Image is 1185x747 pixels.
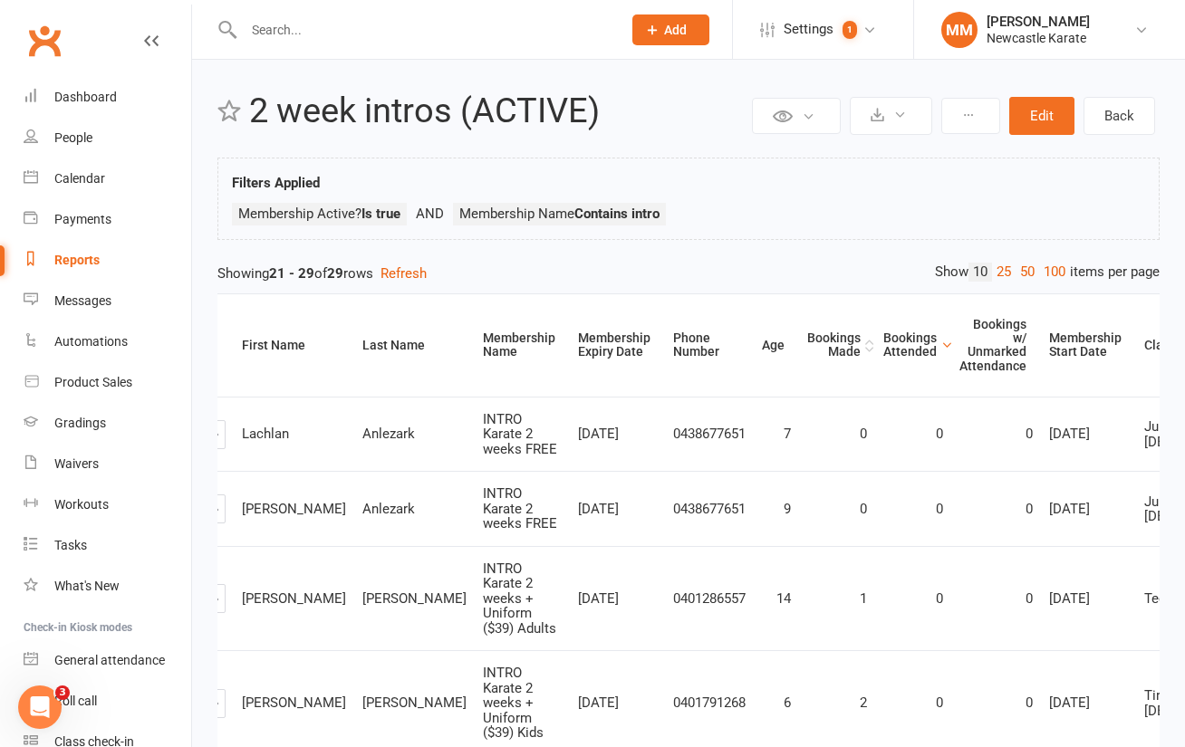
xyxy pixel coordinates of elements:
a: 10 [968,263,992,282]
div: Payments [54,212,111,226]
a: Gradings [24,403,191,444]
div: Messages [54,293,111,308]
div: Membership Start Date [1049,331,1122,359]
span: 6 [784,694,791,711]
span: [DATE] [1049,426,1090,442]
button: Refresh [381,263,427,284]
a: Roll call [24,681,191,722]
div: Membership Name [483,331,555,359]
span: 0 [936,501,943,517]
a: Product Sales [24,362,191,403]
div: Showing of rows [217,263,1160,284]
div: Automations [54,334,128,349]
span: Settings [784,9,833,50]
span: 0401286557 [673,590,746,607]
span: [DATE] [1049,590,1090,607]
div: People [54,130,92,145]
span: Lachlan [242,426,289,442]
span: [PERSON_NAME] [242,590,346,607]
span: [DATE] [578,426,619,442]
strong: 21 - 29 [269,265,314,282]
div: Newcastle Karate [987,30,1090,46]
span: INTRO Karate 2 weeks + Uniform ($39) Adults [483,560,556,637]
div: Waivers [54,456,99,471]
div: Product Sales [54,375,132,389]
a: Back [1084,97,1155,135]
a: People [24,118,191,158]
span: 0 [1026,501,1033,517]
span: 1 [843,21,857,39]
strong: 29 [327,265,343,282]
span: Membership Active? [238,206,400,222]
span: 3 [55,685,70,700]
a: Messages [24,281,191,321]
span: 1 [860,590,867,607]
div: Roll call [54,694,97,708]
div: Phone Number [673,331,739,359]
a: Dashboard [24,77,191,118]
a: Automations [24,321,191,362]
div: Gradings [54,416,106,430]
div: Calendar [54,171,105,186]
iframe: Intercom live chat [18,685,62,729]
div: General attendance [54,653,165,667]
span: 0 [860,426,867,442]
strong: Contains intro [574,206,660,222]
span: 0 [1026,426,1033,442]
strong: Is true [361,206,400,222]
div: Reports [54,253,100,267]
div: Workouts [54,497,109,512]
button: Add [632,14,709,45]
a: 50 [1016,263,1039,282]
span: [DATE] [578,694,619,711]
a: General attendance kiosk mode [24,640,191,681]
span: Membership Name [459,206,660,222]
a: What's New [24,566,191,607]
span: [DATE] [578,501,619,517]
a: Waivers [24,444,191,484]
span: INTRO Karate 2 weeks FREE [483,485,557,532]
div: Bookings Made [807,331,861,359]
span: [DATE] [1049,694,1090,711]
span: Add [664,23,687,37]
span: [PERSON_NAME] [242,501,346,517]
div: Age [762,339,785,352]
div: What's New [54,579,120,593]
a: 25 [992,263,1016,282]
span: Anlezark [362,426,415,442]
a: Tasks [24,525,191,566]
h2: 2 week intros (ACTIVE) [249,92,747,130]
div: First Name [242,339,340,352]
a: Workouts [24,484,191,525]
div: Show items per page [935,263,1160,282]
span: [PERSON_NAME] [242,694,346,711]
span: 7 [784,426,791,442]
div: MM [941,12,978,48]
div: Membership Expiry Date [578,331,650,359]
a: Calendar [24,158,191,199]
a: Clubworx [22,18,67,63]
button: Edit [1009,97,1074,135]
a: Reports [24,240,191,281]
span: 0438677651 [673,426,746,442]
input: Search... [238,17,609,43]
div: Dashboard [54,90,117,104]
span: INTRO Karate 2 weeks + Uniform ($39) Kids [483,665,544,741]
div: Bookings Attended [883,331,937,359]
span: 0 [1026,694,1033,711]
div: Last Name [362,339,460,352]
span: 0 [936,694,943,711]
span: 0 [860,501,867,517]
span: 14 [776,590,791,607]
span: [PERSON_NAME] [362,694,467,711]
span: [DATE] [578,590,619,607]
span: INTRO Karate 2 weeks FREE [483,411,557,457]
span: 2 [860,694,867,711]
div: [PERSON_NAME] [987,14,1090,30]
a: Payments [24,199,191,240]
div: Bookings w/ Unmarked Attendance [959,318,1026,374]
div: Tasks [54,538,87,552]
strong: Filters Applied [232,175,320,191]
a: 100 [1039,263,1070,282]
span: 0 [936,426,943,442]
